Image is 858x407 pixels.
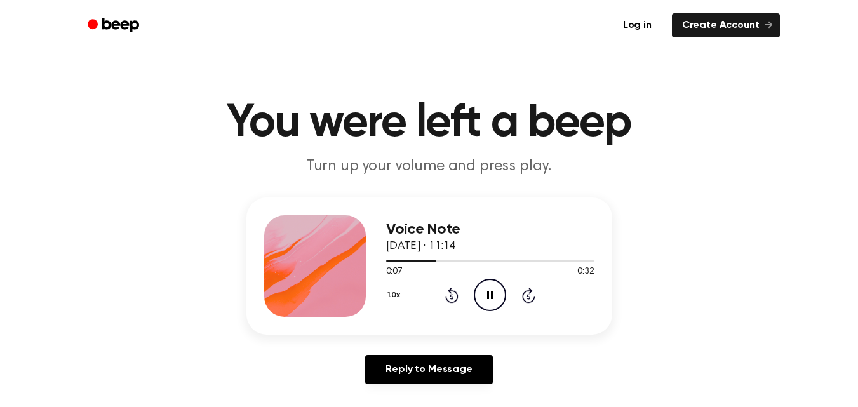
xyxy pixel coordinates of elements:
h3: Voice Note [386,221,594,238]
a: Create Account [672,13,780,37]
span: 0:07 [386,265,403,279]
span: [DATE] · 11:14 [386,241,456,252]
a: Beep [79,13,151,38]
a: Reply to Message [365,355,492,384]
button: 1.0x [386,284,405,306]
a: Log in [610,11,664,40]
span: 0:32 [577,265,594,279]
h1: You were left a beep [104,100,754,146]
p: Turn up your volume and press play. [185,156,673,177]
